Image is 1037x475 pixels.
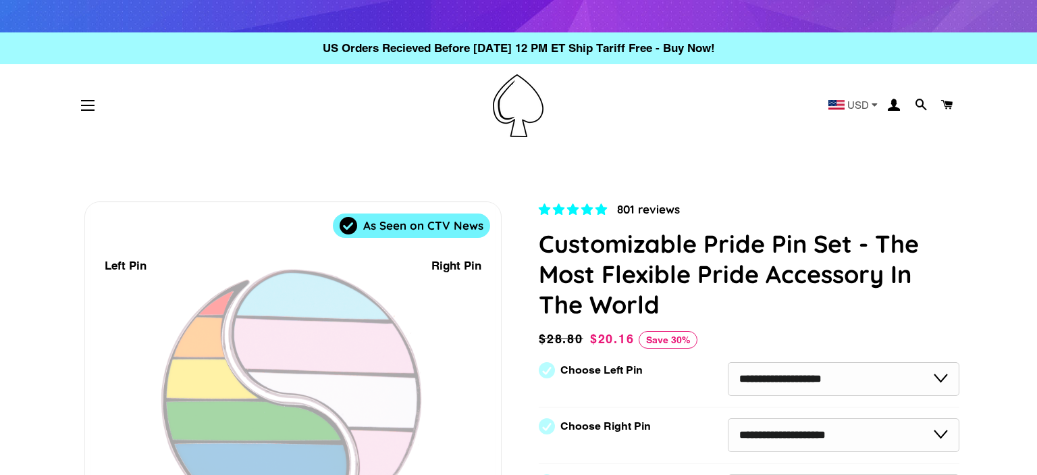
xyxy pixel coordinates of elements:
span: $28.80 [539,330,587,349]
span: $20.16 [590,332,635,346]
span: 801 reviews [617,202,680,216]
span: 4.83 stars [539,203,610,216]
label: Choose Left Pin [560,364,643,376]
img: Pin-Ace [493,74,543,137]
h1: Customizable Pride Pin Set - The Most Flexible Pride Accessory In The World [539,228,959,320]
span: USD [847,100,869,110]
div: Right Pin [431,257,481,275]
label: Choose Right Pin [560,420,651,432]
span: Save 30% [639,331,697,349]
